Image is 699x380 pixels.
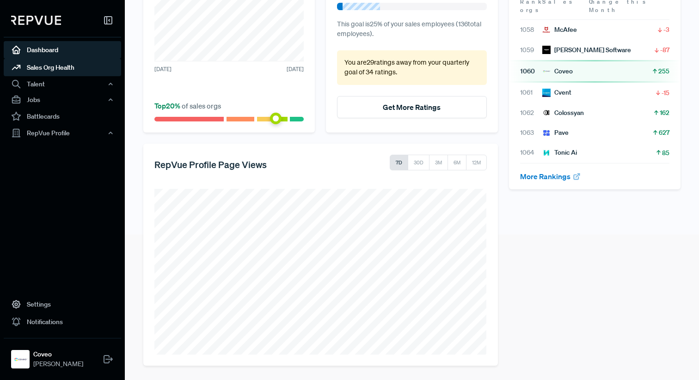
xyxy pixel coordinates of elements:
[11,16,61,25] img: RepVue
[337,19,486,39] p: This goal is 25 % of your sales employees ( 136 total employees).
[659,128,669,137] span: 627
[4,76,121,92] button: Talent
[408,155,429,170] button: 30D
[658,66,669,76] span: 255
[520,172,581,181] a: More Rankings
[660,45,669,54] span: -87
[542,25,577,35] div: McAfee
[344,58,479,78] p: You are 29 ratings away from your quarterly goal of 34 ratings .
[662,88,669,97] span: -15
[33,350,83,359] strong: Coveo
[4,296,121,313] a: Settings
[4,108,121,125] a: Battlecards
[33,359,83,369] span: [PERSON_NAME]
[4,41,121,59] a: Dashboard
[13,352,28,367] img: Coveo
[287,65,304,73] span: [DATE]
[542,149,551,157] img: Tonic Ai
[542,109,551,117] img: Colossyan
[4,125,121,141] button: RepVue Profile
[542,26,551,34] img: McAfee
[660,108,669,117] span: 162
[663,25,669,34] span: -3
[4,59,121,76] a: Sales Org Health
[466,155,487,170] button: 12M
[4,338,121,373] a: CoveoCoveo[PERSON_NAME]
[154,65,172,73] span: [DATE]
[542,129,551,137] img: Pave
[154,159,267,170] h5: RepVue Profile Page Views
[662,148,669,157] span: 85
[154,101,221,110] span: of sales orgs
[542,128,569,138] div: Pave
[4,313,121,331] a: Notifications
[520,108,542,118] span: 1062
[520,148,542,157] span: 1064
[154,101,182,110] span: Top 20 %
[337,96,486,118] button: Get More Ratings
[520,88,542,97] span: 1061
[542,89,551,97] img: Cvent
[429,155,448,170] button: 3M
[520,128,542,138] span: 1063
[542,66,573,76] div: Coveo
[520,45,542,55] span: 1059
[390,155,408,170] button: 7D
[542,45,631,55] div: [PERSON_NAME] Software
[542,67,551,75] img: Coveo
[542,108,584,118] div: Colossyan
[4,92,121,108] button: Jobs
[542,88,571,97] div: Cvent
[448,155,466,170] button: 6M
[520,66,542,76] span: 1060
[542,46,551,54] img: McLeod Software
[520,25,542,35] span: 1058
[542,148,577,157] div: Tonic Ai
